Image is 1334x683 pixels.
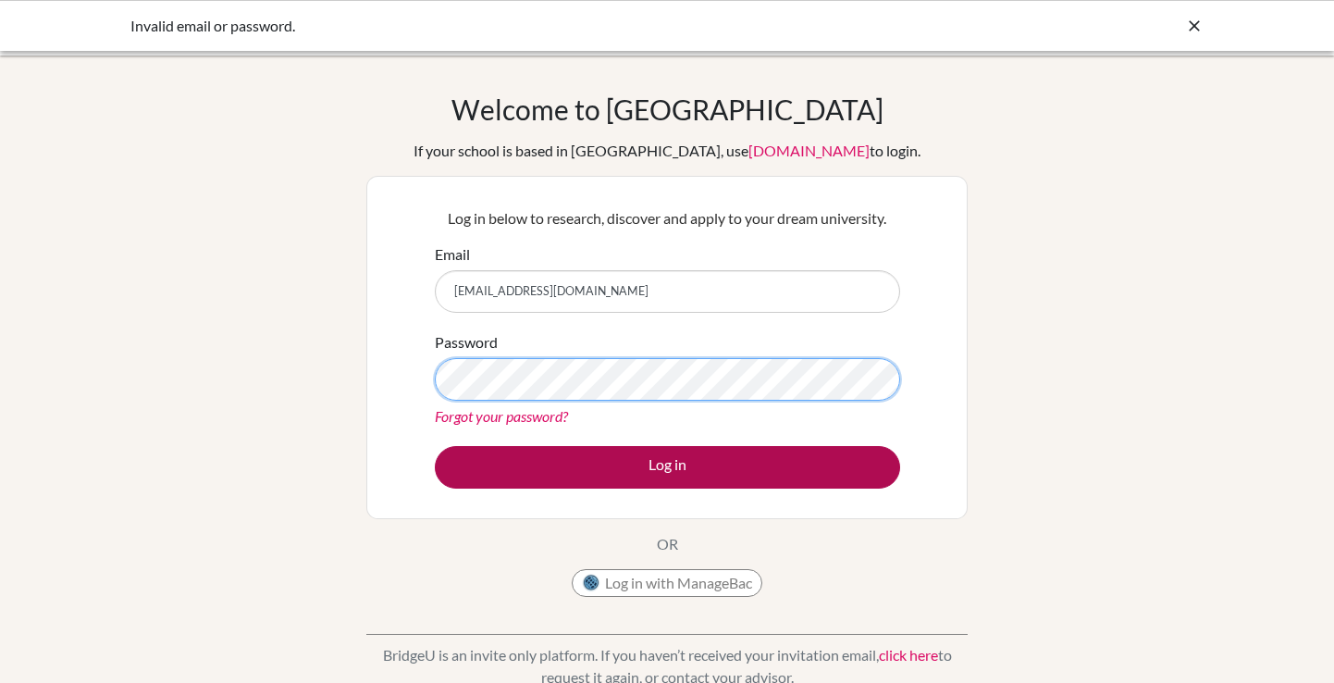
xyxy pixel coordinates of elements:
button: Log in with ManageBac [572,569,762,597]
a: Forgot your password? [435,407,568,425]
button: Log in [435,446,900,489]
h1: Welcome to [GEOGRAPHIC_DATA] [451,93,883,126]
div: Invalid email or password. [130,15,926,37]
a: click here [879,646,938,664]
a: [DOMAIN_NAME] [748,142,870,159]
p: Log in below to research, discover and apply to your dream university. [435,207,900,230]
label: Password [435,331,498,354]
p: OR [657,533,678,555]
div: If your school is based in [GEOGRAPHIC_DATA], use to login. [414,140,920,162]
label: Email [435,243,470,266]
